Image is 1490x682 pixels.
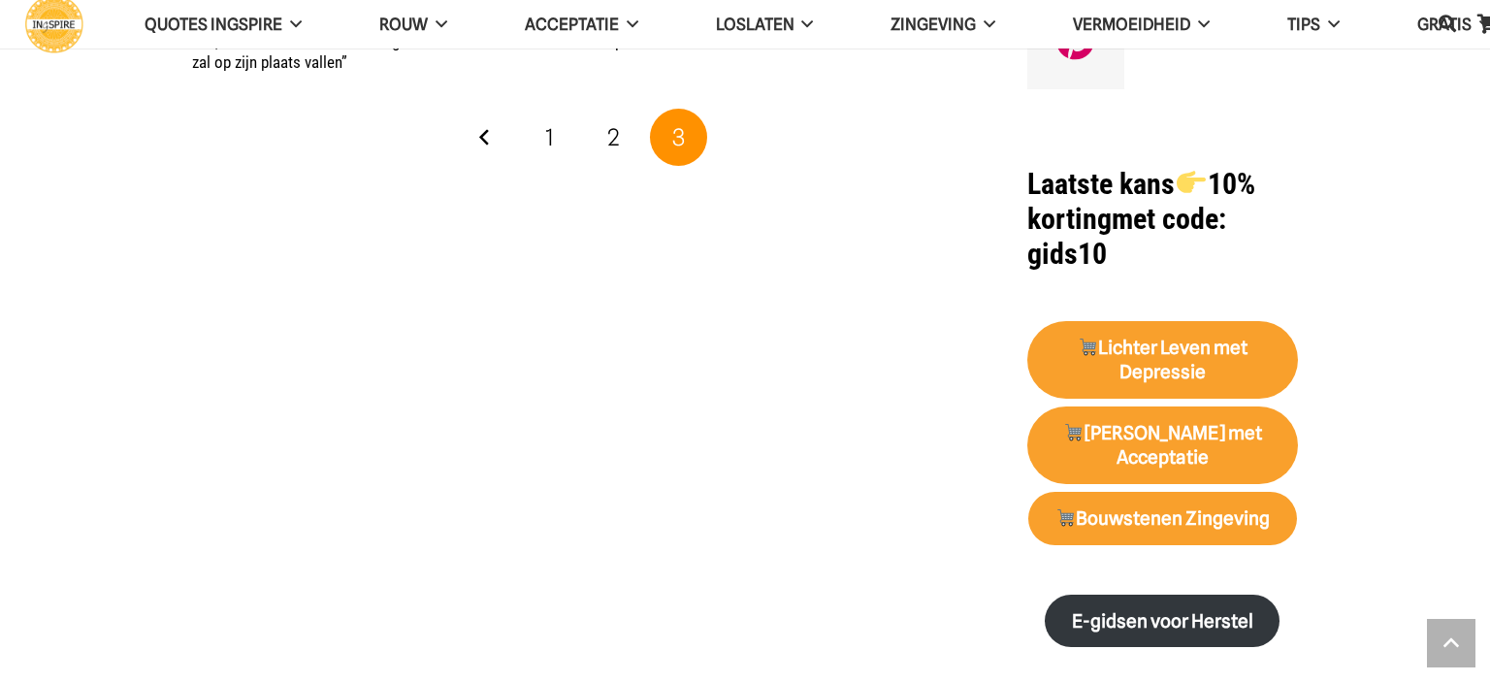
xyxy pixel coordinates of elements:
[1064,423,1083,441] img: 🛒
[1027,321,1298,399] a: 🛒Lichter Leven met Depressie
[521,109,579,167] a: Pagina 1
[545,123,554,151] span: 1
[1028,492,1297,545] a: 🛒Bouwstenen Zingeving
[1287,15,1320,34] span: TIPS
[1027,167,1255,236] strong: Laatste kans 10% korting
[1073,15,1190,34] span: VERMOEIDHEID
[585,109,643,167] a: Pagina 2
[672,123,685,151] span: 3
[1417,15,1472,34] span: GRATIS
[192,13,551,72] a: [PERSON_NAME] – Ego zegt: “Zodra alles op zijn plaats valt, zal ik vrede vinden” Ziel zegt: “Vind...
[379,15,428,34] span: ROUW
[1079,338,1097,356] img: 🛒
[1072,610,1253,633] strong: E-gidsen voor Herstel
[1077,337,1247,383] strong: Lichter Leven met Depressie
[1427,619,1475,667] a: Terug naar top
[650,109,708,167] span: Pagina 3
[1054,507,1270,530] strong: Bouwstenen Zingeving
[716,15,794,34] span: Loslaten
[145,15,282,34] span: QUOTES INGSPIRE
[1027,406,1298,484] a: 🛒[PERSON_NAME] met Acceptatie
[1063,422,1262,469] strong: [PERSON_NAME] met Acceptatie
[1428,1,1467,48] a: Zoeken
[1045,595,1279,648] a: E-gidsen voor Herstel
[1027,167,1298,272] h1: met code: gids10
[891,15,976,34] span: Zingeving
[1056,508,1075,527] img: 🛒
[525,15,619,34] span: Acceptatie
[1177,168,1206,197] img: 👉
[607,123,620,151] span: 2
